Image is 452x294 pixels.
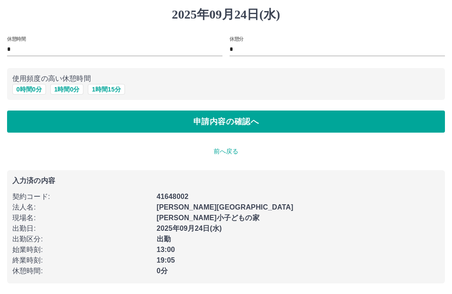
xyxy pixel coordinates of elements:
p: 休憩時間 : [12,266,151,276]
b: 19:05 [157,256,175,264]
b: 出勤 [157,235,171,243]
b: 41648002 [157,193,188,200]
button: 申請内容の確認へ [7,111,445,133]
p: 現場名 : [12,213,151,223]
label: 休憩分 [230,35,244,42]
button: 1時間15分 [88,84,124,95]
p: 始業時刻 : [12,244,151,255]
p: 出勤区分 : [12,234,151,244]
h1: 2025年09月24日(水) [7,7,445,22]
label: 休憩時間 [7,35,26,42]
p: 法人名 : [12,202,151,213]
b: 13:00 [157,246,175,253]
button: 1時間0分 [50,84,84,95]
b: [PERSON_NAME][GEOGRAPHIC_DATA] [157,203,294,211]
p: 契約コード : [12,191,151,202]
button: 0時間0分 [12,84,46,95]
p: 終業時刻 : [12,255,151,266]
b: 0分 [157,267,168,275]
p: 前へ戻る [7,147,445,156]
p: 入力済の内容 [12,177,440,184]
p: 出勤日 : [12,223,151,234]
b: [PERSON_NAME]小子どもの家 [157,214,260,221]
p: 使用頻度の高い休憩時間 [12,73,440,84]
b: 2025年09月24日(水) [157,225,222,232]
